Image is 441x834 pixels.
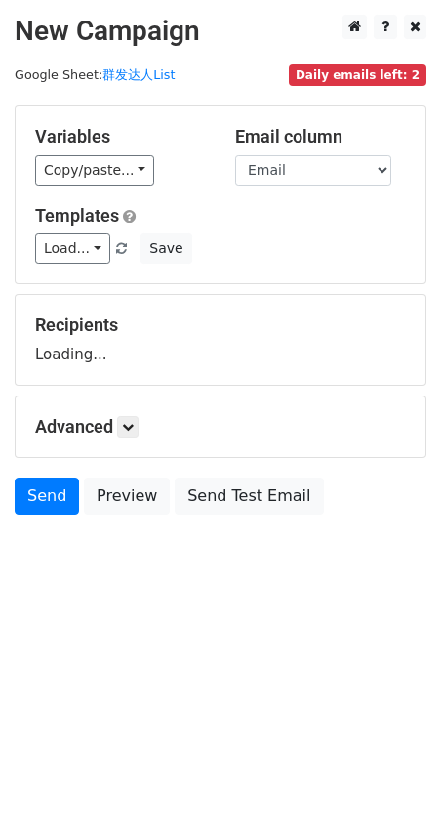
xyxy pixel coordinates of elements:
[289,64,426,86] span: Daily emails left: 2
[84,478,170,515] a: Preview
[35,314,406,336] h5: Recipients
[102,67,175,82] a: 群发达人List
[15,478,79,515] a: Send
[35,314,406,365] div: Loading...
[35,126,206,147] h5: Variables
[35,233,110,264] a: Load...
[35,205,119,226] a: Templates
[140,233,191,264] button: Save
[35,416,406,438] h5: Advanced
[15,15,426,48] h2: New Campaign
[289,67,426,82] a: Daily emails left: 2
[235,126,406,147] h5: Email column
[35,155,154,186] a: Copy/paste...
[15,67,175,82] small: Google Sheet:
[175,478,323,515] a: Send Test Email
